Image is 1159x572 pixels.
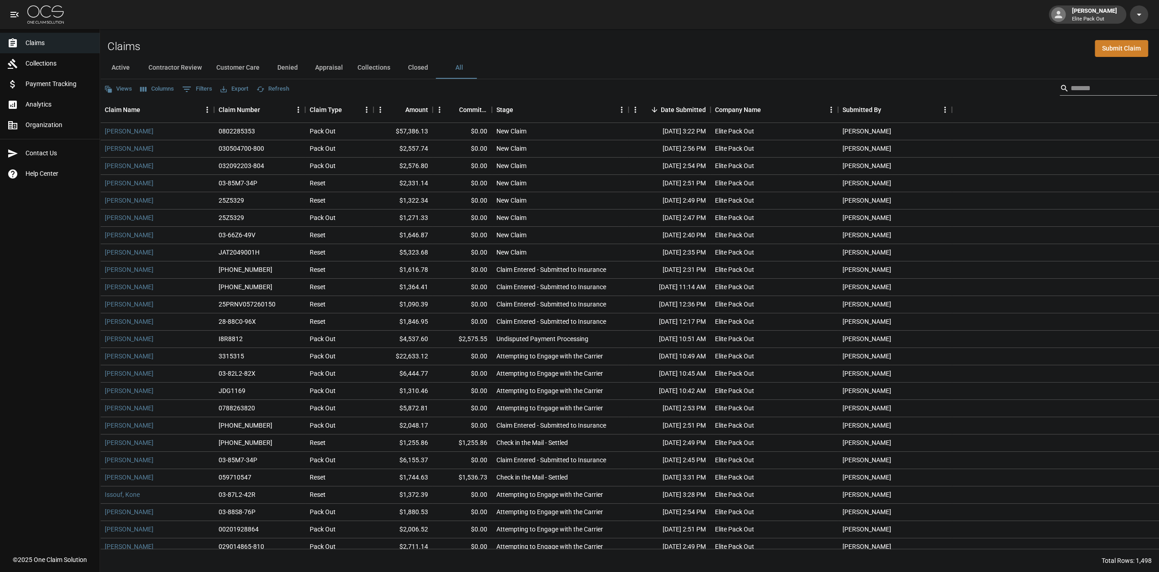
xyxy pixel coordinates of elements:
div: John McWilliams [842,352,891,361]
div: [DATE] 12:36 PM [628,296,710,313]
div: [DATE] 2:51 PM [628,521,710,538]
div: John McWilliams [842,213,891,222]
div: $1,880.53 [373,504,433,521]
button: Customer Care [209,57,267,79]
span: Payment Tracking [26,79,92,89]
a: [PERSON_NAME] [105,282,153,291]
div: 030504700-800 [219,144,264,153]
a: [PERSON_NAME] [105,525,153,534]
div: Submitted By [838,97,952,123]
div: John McWilliams [842,334,891,343]
a: [PERSON_NAME] [105,179,153,188]
a: [PERSON_NAME] [105,230,153,240]
div: 03-85M7-34P [219,179,257,188]
div: Elite Pack Out [715,490,754,499]
div: Attempting to Engage with the Carrier [496,403,603,413]
div: 28-88C0-96X [219,317,256,326]
div: 01-008-879308 [219,265,272,274]
div: New Claim [496,179,526,188]
a: [PERSON_NAME] [105,317,153,326]
div: $0.00 [433,400,492,417]
div: Elite Pack Out [715,317,754,326]
div: 03-66Z6-49V [219,230,255,240]
div: Elite Pack Out [715,334,754,343]
div: Committed Amount [459,97,487,123]
div: $1,364.41 [373,279,433,296]
div: Elite Pack Out [715,473,754,482]
div: Pack Out [310,403,336,413]
div: $0.00 [433,209,492,227]
div: Elite Pack Out [715,161,754,170]
button: Menu [200,103,214,117]
div: John McWilliams [842,386,891,395]
div: Total Rows: 1,498 [1102,556,1152,565]
div: $0.00 [433,383,492,400]
div: [DATE] 2:35 PM [628,244,710,261]
button: Denied [267,57,308,79]
div: 03-85M7-34P [219,455,257,465]
a: [PERSON_NAME] [105,386,153,395]
div: 300-0494789-2025 [219,421,272,430]
div: John McWilliams [842,490,891,499]
p: Elite Pack Out [1072,15,1117,23]
div: John McWilliams [842,179,891,188]
div: Claim Entered - Submitted to Insurance [496,265,606,274]
div: 03-82L2-82X [219,369,255,378]
div: $0.00 [433,538,492,556]
div: JAT2049001H [219,248,260,257]
a: [PERSON_NAME] [105,473,153,482]
div: Pack Out [310,161,336,170]
div: Amount [405,97,428,123]
div: $57,386.13 [373,123,433,140]
div: John McWilliams [842,473,891,482]
div: [DATE] 3:28 PM [628,486,710,504]
div: 25Z5329 [219,213,244,222]
div: Stage [492,97,628,123]
div: $0.00 [433,313,492,331]
button: Menu [824,103,838,117]
div: Elite Pack Out [715,542,754,551]
div: [DATE] 2:54 PM [628,158,710,175]
a: [PERSON_NAME] [105,196,153,205]
div: [PERSON_NAME] [1068,6,1121,23]
div: Check in the Mail - Settled [496,438,568,447]
div: Search [1060,81,1157,97]
div: 25PRNV057260150 [219,300,276,309]
div: $1,271.33 [373,209,433,227]
div: $2,048.17 [373,417,433,434]
div: Claim Entered - Submitted to Insurance [496,317,606,326]
div: Elite Pack Out [715,369,754,378]
div: Company Name [715,97,761,123]
div: John McWilliams [842,300,891,309]
span: Analytics [26,100,92,109]
div: $1,616.78 [373,261,433,279]
div: Elite Pack Out [715,196,754,205]
span: Collections [26,59,92,68]
span: Organization [26,120,92,130]
div: $0.00 [433,261,492,279]
div: $0.00 [433,279,492,296]
div: 032092203-804 [219,161,264,170]
div: Elite Pack Out [715,403,754,413]
div: [DATE] 2:49 PM [628,434,710,452]
div: [DATE] 2:45 PM [628,452,710,469]
a: [PERSON_NAME] [105,507,153,516]
div: $0.00 [433,175,492,192]
div: [DATE] 2:54 PM [628,504,710,521]
div: John McWilliams [842,317,891,326]
div: 03-87L2-42R [219,490,255,499]
div: $2,331.14 [373,175,433,192]
div: John McWilliams [842,230,891,240]
div: Pack Out [310,525,336,534]
a: [PERSON_NAME] [105,144,153,153]
div: $0.00 [433,417,492,434]
div: $1,310.46 [373,383,433,400]
button: Sort [513,103,526,116]
div: Pack Out [310,421,336,430]
div: $0.00 [433,452,492,469]
div: $0.00 [433,244,492,261]
button: Sort [140,103,153,116]
div: [DATE] 11:14 AM [628,279,710,296]
button: Select columns [138,82,176,96]
div: John McWilliams [842,265,891,274]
